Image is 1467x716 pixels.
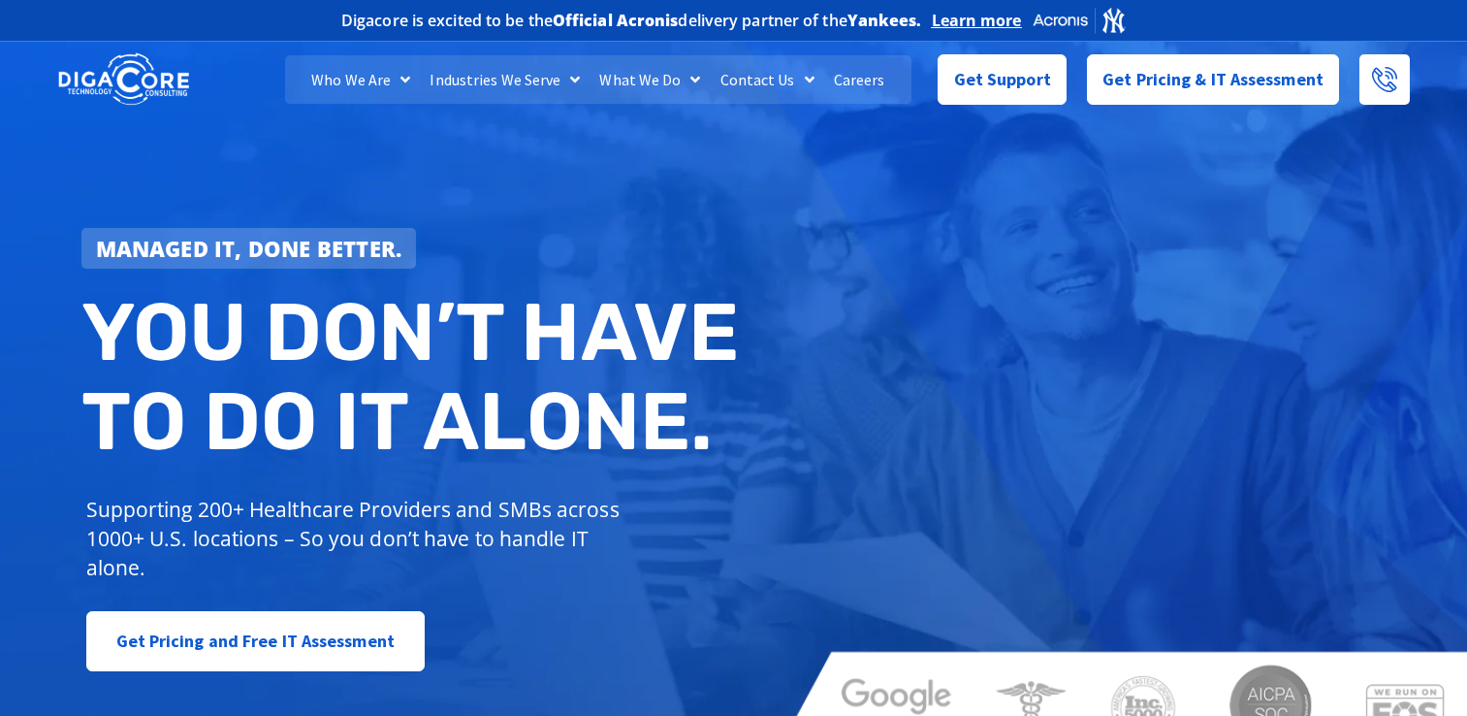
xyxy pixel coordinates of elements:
[1032,6,1127,34] img: Acronis
[590,55,710,104] a: What We Do
[954,60,1051,99] span: Get Support
[938,54,1067,105] a: Get Support
[116,622,395,661] span: Get Pricing and Free IT Assessment
[285,55,912,104] nav: Menu
[553,10,679,31] b: Official Acronis
[824,55,895,104] a: Careers
[81,228,417,269] a: Managed IT, done better.
[1102,60,1323,99] span: Get Pricing & IT Assessment
[302,55,420,104] a: Who We Are
[932,11,1022,30] a: Learn more
[1087,54,1339,105] a: Get Pricing & IT Assessment
[420,55,590,104] a: Industries We Serve
[86,495,628,582] p: Supporting 200+ Healthcare Providers and SMBs across 1000+ U.S. locations – So you don’t have to ...
[96,234,402,263] strong: Managed IT, done better.
[58,51,189,109] img: DigaCore Technology Consulting
[847,10,922,31] b: Yankees.
[81,288,749,466] h2: You don’t have to do IT alone.
[711,55,824,104] a: Contact Us
[86,611,425,671] a: Get Pricing and Free IT Assessment
[341,13,922,28] h2: Digacore is excited to be the delivery partner of the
